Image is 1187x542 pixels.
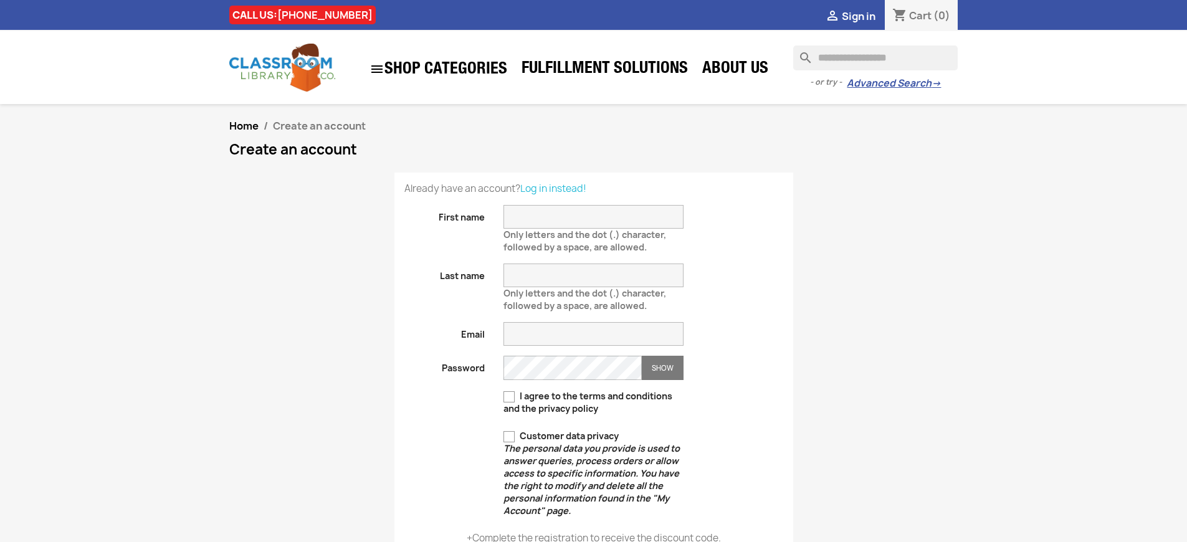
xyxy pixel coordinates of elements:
label: Email [395,322,495,341]
i: search [793,45,808,60]
a: SHOP CATEGORIES [363,55,513,83]
input: Password input [503,356,642,380]
p: Already have an account? [404,183,783,195]
span: Sign in [842,9,875,23]
label: I agree to the terms and conditions and the privacy policy [503,390,684,415]
a: About Us [696,57,775,82]
a: Fulfillment Solutions [515,57,694,82]
a: Home [229,119,259,133]
div: CALL US: [229,6,376,24]
span: → [932,77,941,90]
img: Classroom Library Company [229,44,335,92]
span: Cart [909,9,932,22]
label: Password [395,356,495,374]
em: The personal data you provide is used to answer queries, process orders or allow access to specif... [503,442,680,516]
button: Show [642,356,684,380]
a: Advanced Search→ [847,77,941,90]
h1: Create an account [229,142,958,157]
label: Customer data privacy [503,430,684,517]
span: Only letters and the dot (.) character, followed by a space, are allowed. [503,224,666,253]
label: First name [395,205,495,224]
i: shopping_cart [892,9,907,24]
a: [PHONE_NUMBER] [277,8,373,22]
label: Last name [395,264,495,282]
i:  [369,62,384,77]
a:  Sign in [825,9,875,23]
i:  [825,9,840,24]
a: Log in instead! [520,182,586,195]
span: Create an account [273,119,366,133]
span: (0) [933,9,950,22]
span: Only letters and the dot (.) character, followed by a space, are allowed. [503,282,666,311]
span: - or try - [810,76,847,88]
input: Search [793,45,958,70]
